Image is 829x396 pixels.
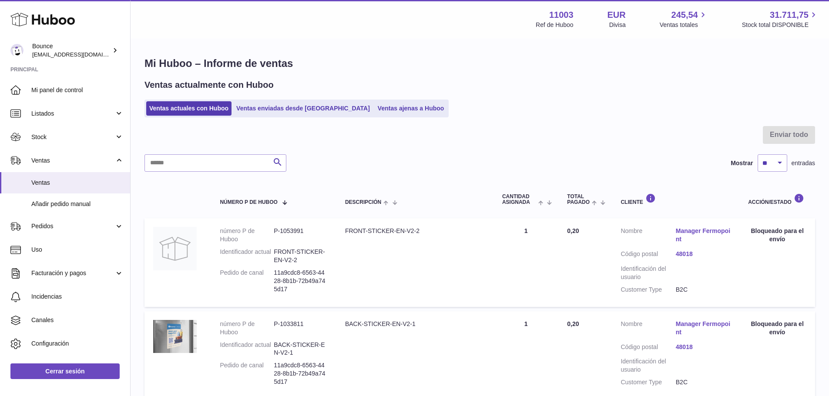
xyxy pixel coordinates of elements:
[31,133,114,141] span: Stock
[274,248,328,264] dd: FRONT-STICKER-EN-V2-2
[345,200,381,205] span: Descripción
[10,363,120,379] a: Cerrar sesión
[274,227,328,243] dd: P-1053991
[609,21,626,29] div: Divisa
[748,320,806,336] div: Bloqueado para el envío
[274,269,328,293] dd: 11a9cdc8-6563-4428-8b1b-72b49a745d17
[220,269,274,293] dt: Pedido de canal
[153,320,197,353] img: 1740744079.jpg
[220,320,274,336] dt: número P de Huboo
[621,343,675,353] dt: Código postal
[220,361,274,386] dt: Pedido de canal
[31,86,124,94] span: Mi panel de control
[274,320,328,336] dd: P-1033811
[676,227,731,243] a: Manager Fermopoint
[31,339,124,348] span: Configuración
[731,159,753,167] label: Mostrar
[31,222,114,230] span: Pedidos
[144,57,815,70] h1: Mi Huboo – Informe de ventas
[621,357,675,374] dt: Identificación del usuario
[660,9,708,29] a: 245,54 Ventas totales
[31,246,124,254] span: Uso
[621,286,675,294] dt: Customer Type
[621,250,675,260] dt: Código postal
[144,79,274,91] h2: Ventas actualmente con Huboo
[31,293,124,301] span: Incidencias
[493,218,558,306] td: 1
[220,227,274,243] dt: número P de Huboo
[621,265,675,281] dt: Identificación del usuario
[220,248,274,264] dt: Identificador actual
[153,227,197,270] img: no-photo.jpg
[31,269,114,277] span: Facturación y pagos
[345,320,485,328] div: BACK-STICKER-EN-V2-1
[770,9,809,21] span: 31.711,75
[660,21,708,29] span: Ventas totales
[676,378,731,386] dd: B2C
[375,101,447,116] a: Ventas ajenas a Huboo
[676,343,731,351] a: 48018
[676,286,731,294] dd: B2C
[10,44,23,57] img: internalAdmin-11003@internal.huboo.com
[676,250,731,258] a: 48018
[220,200,277,205] span: número P de Huboo
[621,378,675,386] dt: Customer Type
[31,110,114,118] span: Listados
[32,42,111,59] div: Bounce
[274,361,328,386] dd: 11a9cdc8-6563-4428-8b1b-72b49a745d17
[146,101,232,116] a: Ventas actuales con Huboo
[621,320,675,339] dt: Nombre
[536,21,573,29] div: Ref de Huboo
[621,227,675,246] dt: Nombre
[502,194,536,205] span: Cantidad ASIGNADA
[792,159,815,167] span: entradas
[567,194,590,205] span: Total pagado
[220,341,274,357] dt: Identificador actual
[671,9,698,21] span: 245,54
[748,227,806,243] div: Bloqueado para el envío
[31,200,124,208] span: Añadir pedido manual
[31,156,114,165] span: Ventas
[676,320,731,336] a: Manager Fermopoint
[31,316,124,324] span: Canales
[549,9,574,21] strong: 11003
[31,179,124,187] span: Ventas
[742,9,819,29] a: 31.711,75 Stock total DISPONIBLE
[742,21,819,29] span: Stock total DISPONIBLE
[32,51,128,58] span: [EMAIL_ADDRESS][DOMAIN_NAME]
[621,193,731,205] div: Cliente
[567,320,579,327] span: 0,20
[748,193,806,205] div: Acción/Estado
[274,341,328,357] dd: BACK-STICKER-EN-V2-1
[567,227,579,234] span: 0,20
[607,9,626,21] strong: EUR
[233,101,373,116] a: Ventas enviadas desde [GEOGRAPHIC_DATA]
[345,227,485,235] div: FRONT-STICKER-EN-V2-2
